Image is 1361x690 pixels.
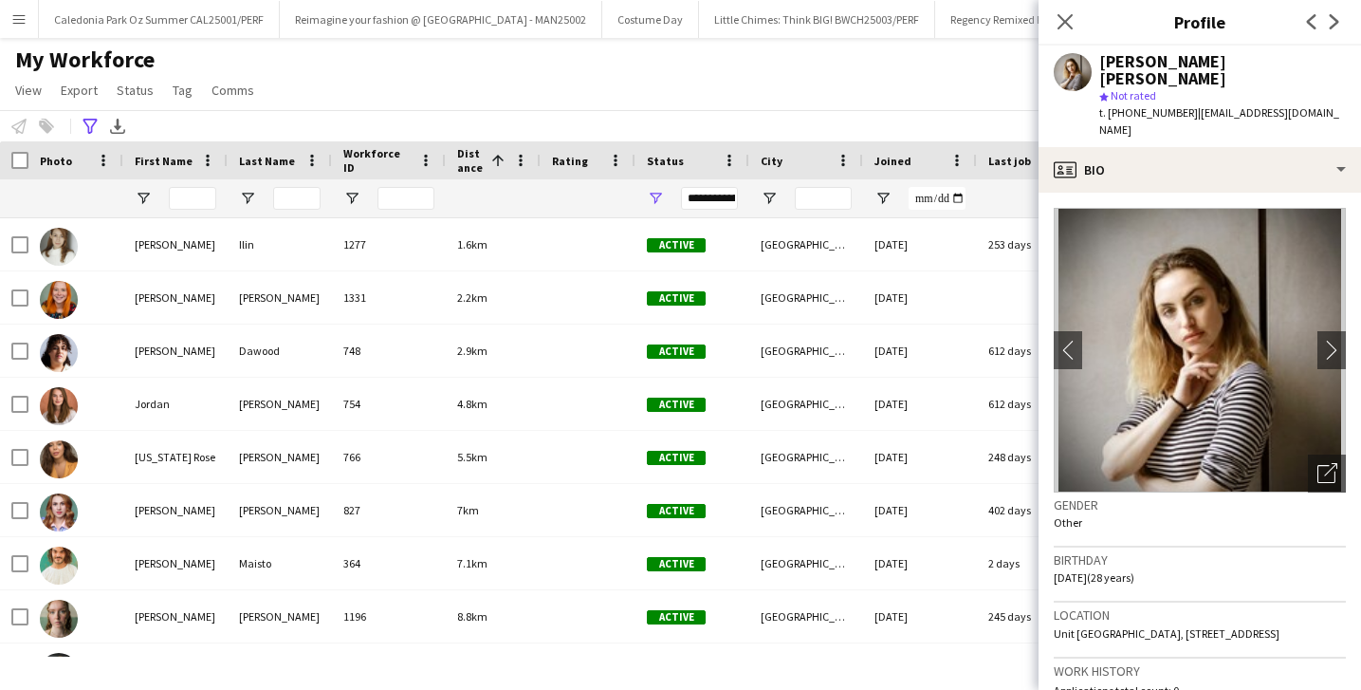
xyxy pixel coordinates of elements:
[1111,88,1156,103] span: Not rated
[39,1,280,38] button: Caledonia Park Oz Summer CAL25001/PERF
[228,484,332,536] div: [PERSON_NAME]
[228,271,332,324] div: [PERSON_NAME]
[874,190,892,207] button: Open Filter Menu
[988,154,1031,168] span: Last job
[343,146,412,175] span: Workforce ID
[761,190,778,207] button: Open Filter Menu
[1054,208,1346,493] img: Crew avatar or photo
[795,187,852,210] input: City Filter Input
[863,271,977,324] div: [DATE]
[863,378,977,430] div: [DATE]
[228,590,332,643] div: [PERSON_NAME]
[863,325,977,377] div: [DATE]
[332,590,446,643] div: 1196
[332,378,446,430] div: 754
[123,218,228,270] div: [PERSON_NAME]
[749,590,863,643] div: [GEOGRAPHIC_DATA]
[332,271,446,324] div: 1331
[457,556,487,570] span: 7.1km
[40,494,78,531] img: Lottie Grogan
[457,146,484,175] span: Distance
[749,484,863,536] div: [GEOGRAPHIC_DATA]
[647,557,706,571] span: Active
[40,154,72,168] span: Photo
[123,271,228,324] div: [PERSON_NAME]
[977,484,1091,536] div: 402 days
[377,187,434,210] input: Workforce ID Filter Input
[977,431,1091,483] div: 248 days
[332,484,446,536] div: 827
[169,187,216,210] input: First Name Filter Input
[228,325,332,377] div: Dawood
[40,281,78,319] img: Hannah Hartwell
[647,504,706,518] span: Active
[977,378,1091,430] div: 612 days
[332,431,446,483] div: 766
[123,484,228,536] div: [PERSON_NAME]
[749,431,863,483] div: [GEOGRAPHIC_DATA]
[935,1,1187,38] button: Regency Remixed Festival Place FP25002/PERF
[40,228,78,266] img: Alina Stefania Ilin
[123,325,228,377] div: [PERSON_NAME]
[977,325,1091,377] div: 612 days
[1039,147,1361,193] div: Bio
[749,271,863,324] div: [GEOGRAPHIC_DATA]
[977,218,1091,270] div: 253 days
[647,291,706,306] span: Active
[40,600,78,638] img: Erin Russell
[239,190,256,207] button: Open Filter Menu
[1099,53,1346,87] div: [PERSON_NAME] [PERSON_NAME]
[135,154,193,168] span: First Name
[977,537,1091,589] div: 2 days
[40,547,78,585] img: Giuseppe Maisto
[977,590,1091,643] div: 245 days
[61,82,98,99] span: Export
[863,218,977,270] div: [DATE]
[1308,455,1346,493] div: Open photos pop-in
[79,115,101,138] app-action-btn: Advanced filters
[40,334,78,372] img: Sara Dawood
[749,537,863,589] div: [GEOGRAPHIC_DATA]
[552,154,588,168] span: Rating
[1054,515,1082,530] span: Other
[647,398,706,412] span: Active
[343,190,360,207] button: Open Filter Menu
[8,78,49,103] a: View
[602,1,699,38] button: Costume Day
[40,387,78,425] img: Jordan Cooper
[280,1,602,38] button: Reimagine your fashion @ [GEOGRAPHIC_DATA] - MAN25002
[647,451,706,465] span: Active
[109,78,161,103] a: Status
[106,115,129,138] app-action-btn: Export XLSX
[874,154,911,168] span: Joined
[123,537,228,589] div: [PERSON_NAME]
[647,610,706,625] span: Active
[117,82,154,99] span: Status
[173,82,193,99] span: Tag
[1054,570,1134,585] span: [DATE] (28 years)
[457,237,487,252] span: 1.6km
[273,187,321,210] input: Last Name Filter Input
[228,378,332,430] div: [PERSON_NAME]
[647,154,684,168] span: Status
[749,378,863,430] div: [GEOGRAPHIC_DATA]
[761,154,782,168] span: City
[228,431,332,483] div: [PERSON_NAME]
[212,82,254,99] span: Comms
[1099,105,1339,137] span: | [EMAIL_ADDRESS][DOMAIN_NAME]
[457,450,487,464] span: 5.5km
[1054,496,1346,513] h3: Gender
[909,187,966,210] input: Joined Filter Input
[332,537,446,589] div: 364
[647,345,706,359] span: Active
[1039,9,1361,34] h3: Profile
[863,590,977,643] div: [DATE]
[40,440,78,478] img: Montana Rose Aguelo De Guero Barrera
[15,82,42,99] span: View
[863,431,977,483] div: [DATE]
[123,431,228,483] div: [US_STATE] Rose
[457,344,487,358] span: 2.9km
[1054,662,1346,680] h3: Work history
[647,190,664,207] button: Open Filter Menu
[135,190,152,207] button: Open Filter Menu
